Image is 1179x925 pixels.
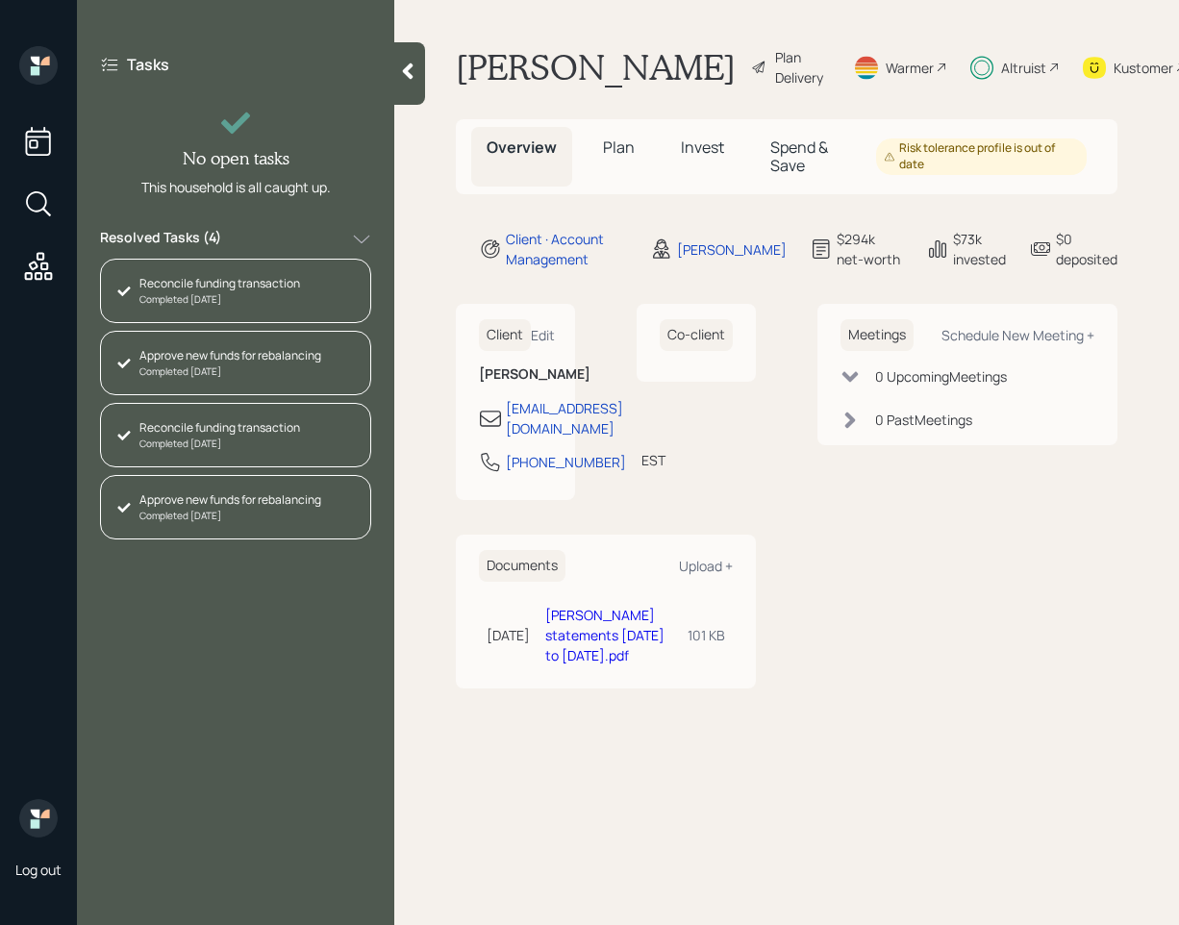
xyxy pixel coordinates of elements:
[139,419,300,437] div: Reconcile funding transaction
[139,275,300,292] div: Reconcile funding transaction
[139,347,321,364] div: Approve new funds for rebalancing
[479,550,565,582] h6: Documents
[183,148,289,169] h4: No open tasks
[875,410,972,430] div: 0 Past Meeting s
[884,140,1079,173] div: Risk tolerance profile is out of date
[19,799,58,837] img: retirable_logo.png
[688,625,725,645] div: 101 KB
[139,437,300,451] div: Completed [DATE]
[141,177,331,197] div: This household is all caught up.
[139,292,300,307] div: Completed [DATE]
[1001,58,1046,78] div: Altruist
[139,509,321,523] div: Completed [DATE]
[506,229,627,269] div: Client · Account Management
[545,606,665,664] a: [PERSON_NAME] statements [DATE] to [DATE].pdf
[886,58,934,78] div: Warmer
[139,364,321,379] div: Completed [DATE]
[100,228,221,251] label: Resolved Tasks ( 4 )
[139,491,321,509] div: Approve new funds for rebalancing
[775,47,830,87] div: Plan Delivery
[875,366,1007,387] div: 0 Upcoming Meeting s
[487,625,530,645] div: [DATE]
[1056,229,1117,269] div: $0 deposited
[681,137,724,158] span: Invest
[953,229,1006,269] div: $73k invested
[1114,58,1173,78] div: Kustomer
[941,326,1094,344] div: Schedule New Meeting +
[506,452,626,472] div: [PHONE_NUMBER]
[456,46,736,88] h1: [PERSON_NAME]
[603,137,635,158] span: Plan
[15,861,62,879] div: Log out
[531,326,555,344] div: Edit
[840,319,914,351] h6: Meetings
[487,137,557,158] span: Overview
[837,229,903,269] div: $294k net-worth
[479,366,552,383] h6: [PERSON_NAME]
[506,398,623,438] div: [EMAIL_ADDRESS][DOMAIN_NAME]
[660,319,733,351] h6: Co-client
[127,54,169,75] label: Tasks
[479,319,531,351] h6: Client
[770,137,828,176] span: Spend & Save
[679,557,733,575] div: Upload +
[677,239,787,260] div: [PERSON_NAME]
